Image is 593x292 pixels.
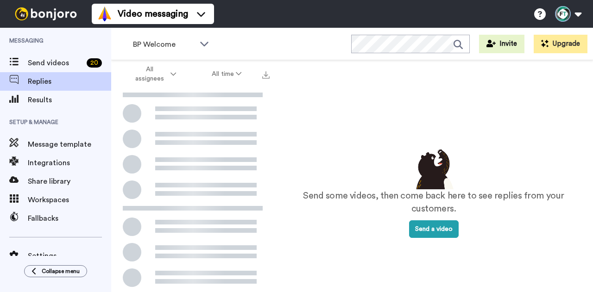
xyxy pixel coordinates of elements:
[28,250,111,261] span: Settings
[28,76,111,87] span: Replies
[410,147,457,189] img: results-emptystates.png
[131,65,169,83] span: All assignees
[534,35,587,53] button: Upgrade
[87,58,102,68] div: 20
[11,7,81,20] img: bj-logo-header-white.svg
[259,67,272,81] button: Export all results that match these filters now.
[118,7,188,20] span: Video messaging
[28,213,111,224] span: Fallbacks
[133,39,195,50] span: BP Welcome
[194,66,260,82] button: All time
[409,226,459,232] a: Send a video
[28,139,111,150] span: Message template
[42,267,80,275] span: Collapse menu
[28,176,111,187] span: Share library
[97,6,112,21] img: vm-color.svg
[409,220,459,238] button: Send a video
[28,194,111,205] span: Workspaces
[28,57,83,68] span: Send videos
[28,94,111,106] span: Results
[262,71,270,79] img: export.svg
[479,35,524,53] button: Invite
[28,157,111,168] span: Integrations
[24,265,87,277] button: Collapse menu
[293,189,574,216] p: Send some videos, then come back here to see replies from your customers.
[113,61,194,87] button: All assignees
